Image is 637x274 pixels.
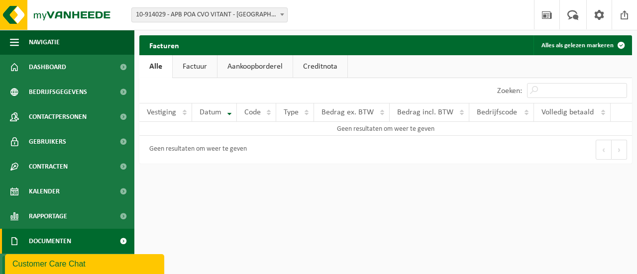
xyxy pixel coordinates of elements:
[173,55,217,78] a: Factuur
[132,8,287,22] span: 10-914029 - APB POA CVO VITANT - ANTWERPEN
[5,252,166,274] iframe: chat widget
[29,204,67,229] span: Rapportage
[293,55,347,78] a: Creditnota
[477,108,517,116] span: Bedrijfscode
[139,35,189,55] h2: Facturen
[244,108,261,116] span: Code
[596,140,612,160] button: Previous
[29,179,60,204] span: Kalender
[29,229,71,254] span: Documenten
[200,108,221,116] span: Datum
[131,7,288,22] span: 10-914029 - APB POA CVO VITANT - ANTWERPEN
[497,87,522,95] label: Zoeken:
[217,55,293,78] a: Aankoopborderel
[29,80,87,104] span: Bedrijfsgegevens
[139,122,632,136] td: Geen resultaten om weer te geven
[321,108,374,116] span: Bedrag ex. BTW
[533,35,631,55] button: Alles als gelezen markeren
[397,108,453,116] span: Bedrag incl. BTW
[29,129,66,154] span: Gebruikers
[144,141,247,159] div: Geen resultaten om weer te geven
[29,55,66,80] span: Dashboard
[139,55,172,78] a: Alle
[147,108,176,116] span: Vestiging
[29,30,60,55] span: Navigatie
[284,108,299,116] span: Type
[541,108,594,116] span: Volledig betaald
[29,154,68,179] span: Contracten
[612,140,627,160] button: Next
[29,104,87,129] span: Contactpersonen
